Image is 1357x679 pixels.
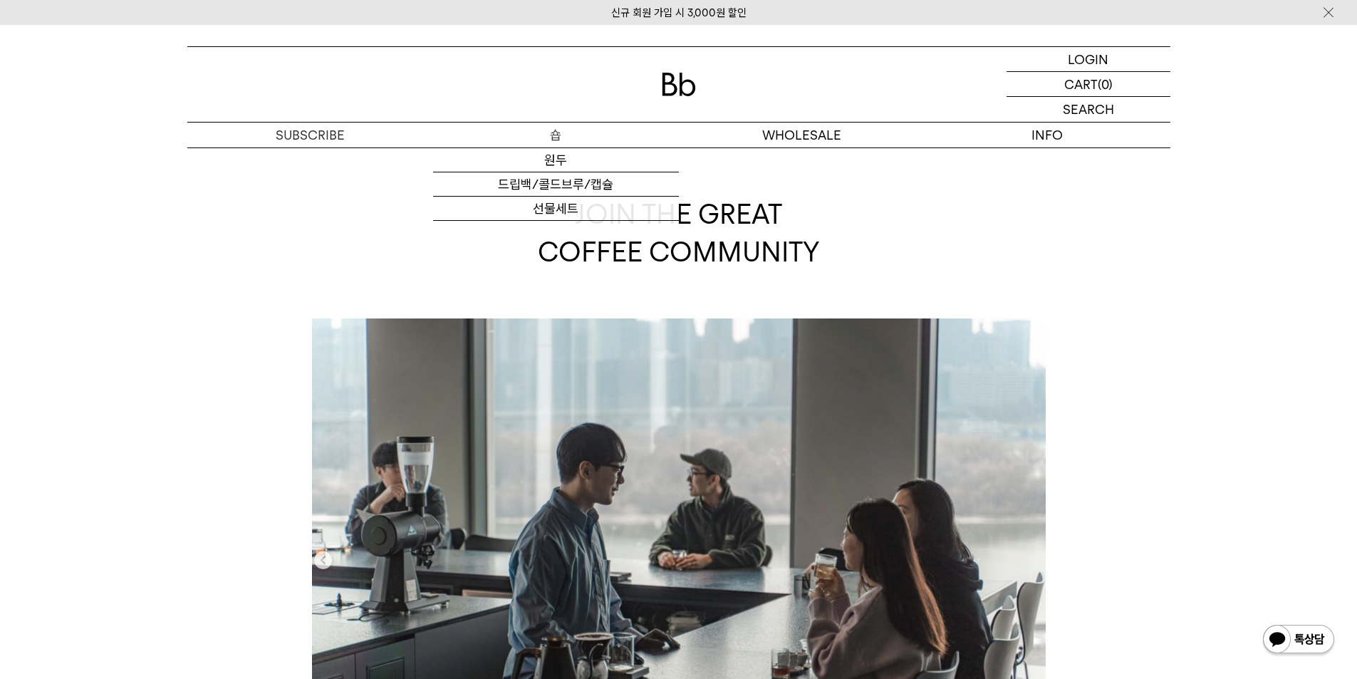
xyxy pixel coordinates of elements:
[1063,97,1114,122] p: SEARCH
[1262,623,1336,658] img: 카카오톡 채널 1:1 채팅 버튼
[679,123,925,147] p: WHOLESALE
[611,6,747,19] a: 신규 회원 가입 시 3,000원 할인
[1098,72,1113,96] p: (0)
[925,123,1170,147] p: INFO
[1007,72,1170,97] a: CART (0)
[662,73,696,96] img: 로고
[433,197,679,221] a: 선물세트
[433,172,679,197] a: 드립백/콜드브루/캡슐
[433,148,679,172] a: 원두
[433,221,679,245] a: 커피용품
[1068,47,1108,71] p: LOGIN
[1007,47,1170,72] a: LOGIN
[1064,72,1098,96] p: CART
[433,123,679,147] a: 숍
[187,123,433,147] a: SUBSCRIBE
[538,198,820,268] span: JOIN THE GREAT COFFEE COMMUNITY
